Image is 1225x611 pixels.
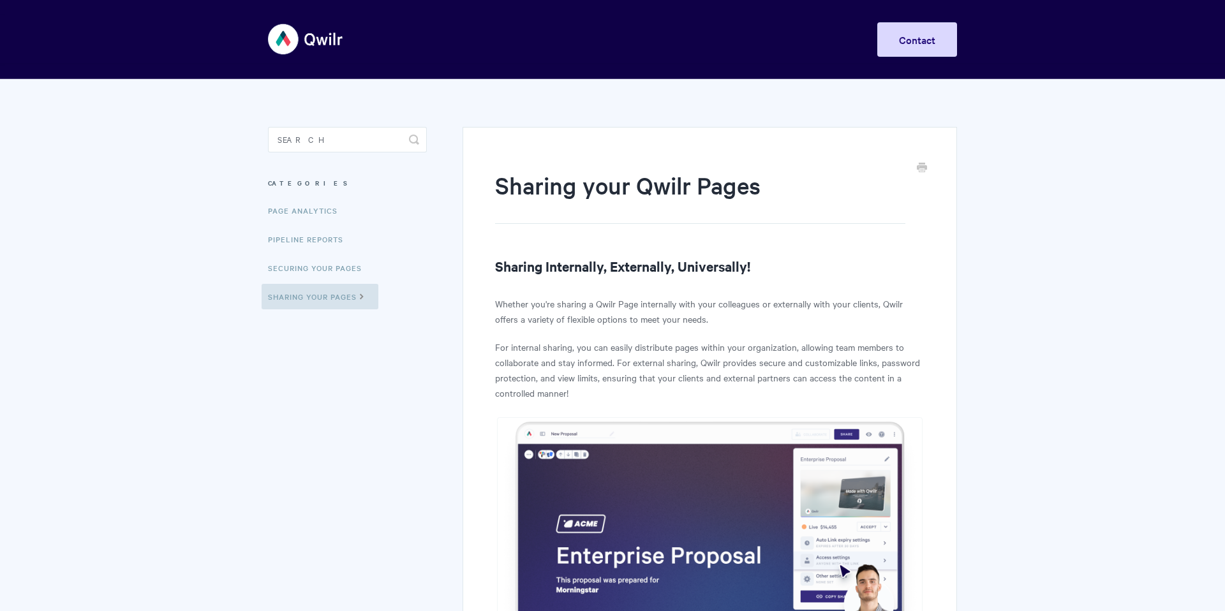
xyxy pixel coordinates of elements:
[495,256,924,276] h2: Sharing Internally, Externally, Universally!
[877,22,957,57] a: Contact
[495,339,924,401] p: For internal sharing, you can easily distribute pages within your organization, allowing team mem...
[495,296,924,327] p: Whether you're sharing a Qwilr Page internally with your colleagues or externally with your clien...
[268,172,427,195] h3: Categories
[268,255,371,281] a: Securing Your Pages
[268,127,427,152] input: Search
[917,161,927,175] a: Print this Article
[268,226,353,252] a: Pipeline reports
[495,169,905,224] h1: Sharing your Qwilr Pages
[262,284,378,309] a: Sharing Your Pages
[268,15,344,63] img: Qwilr Help Center
[268,198,347,223] a: Page Analytics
